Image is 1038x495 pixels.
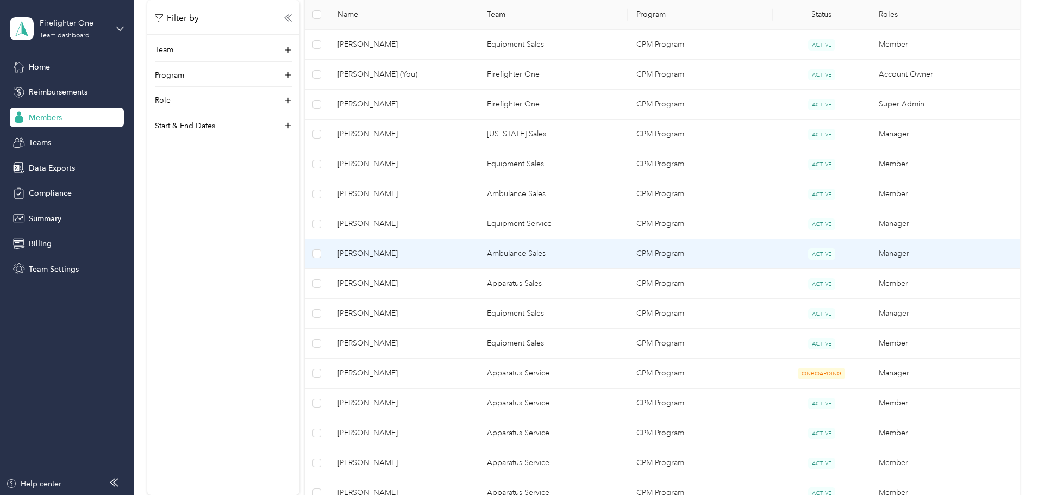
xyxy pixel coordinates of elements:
span: ACTIVE [808,218,835,230]
span: ACTIVE [808,129,835,140]
td: CPM Program [628,389,773,418]
span: [PERSON_NAME] [337,128,470,140]
td: Nikki Perfetti [329,359,478,389]
p: Team [155,45,173,56]
td: ONBOARDING [773,359,870,389]
td: Manager [870,120,1020,149]
td: CPM Program [628,418,773,448]
span: [PERSON_NAME] [337,337,470,349]
span: ACTIVE [808,458,835,469]
td: Kevin McAuliffe [329,239,478,269]
td: Manager [870,299,1020,329]
td: CPM Program [628,90,773,120]
span: ACTIVE [808,159,835,170]
td: Apparatus Service [478,389,628,418]
td: Ambulance Sales [478,239,628,269]
td: Apparatus Service [478,418,628,448]
td: Brian Kredatus [329,149,478,179]
td: Apparatus Sales [478,269,628,299]
td: Super Admin [870,90,1020,120]
td: Florida Sales [478,120,628,149]
td: Matt Eckel [329,448,478,478]
span: ONBOARDING [798,368,845,379]
span: ACTIVE [808,398,835,409]
td: TJ Donnelly [329,389,478,418]
span: ACTIVE [808,278,835,290]
td: CPM Program [628,149,773,179]
span: [PERSON_NAME] [337,457,470,469]
td: CPM Program [628,179,773,209]
td: Tara Kinsey (You) [329,60,478,90]
td: Firefighter One [478,90,628,120]
td: Jonathon Van Norman [329,120,478,149]
div: Team dashboard [40,33,90,39]
td: Apparatus Service [478,359,628,389]
td: Manager [870,239,1020,269]
td: CPM Program [628,329,773,359]
span: [PERSON_NAME] [337,308,470,319]
span: ACTIVE [808,248,835,260]
span: ACTIVE [808,308,835,319]
td: Mike Cooper [329,179,478,209]
td: CPM Program [628,60,773,90]
td: Equipment Sales [478,329,628,359]
span: [PERSON_NAME] [337,188,470,200]
span: ACTIVE [808,189,835,200]
td: Member [870,448,1020,478]
button: Help center [6,478,61,490]
span: [PERSON_NAME] [337,427,470,439]
span: ACTIVE [808,99,835,110]
td: Michael Dorlon [329,209,478,239]
td: Manager [870,359,1020,389]
td: CPM Program [628,269,773,299]
td: Member [870,269,1020,299]
td: Member [870,149,1020,179]
td: CPM Program [628,359,773,389]
td: Member [870,418,1020,448]
td: Scott Wright [329,418,478,448]
p: Start & End Dates [155,120,215,131]
td: CPM Program [628,448,773,478]
td: Equipment Service [478,209,628,239]
span: [PERSON_NAME] [337,367,470,379]
span: Team Settings [29,264,79,275]
span: ACTIVE [808,39,835,51]
span: [PERSON_NAME] [337,218,470,230]
td: Firefighter One [478,60,628,90]
td: Anthony Perigo [329,299,478,329]
span: ACTIVE [808,428,835,439]
td: Manager [870,209,1020,239]
span: [PERSON_NAME] [337,158,470,170]
td: Apparatus Service [478,448,628,478]
span: ACTIVE [808,338,835,349]
span: ACTIVE [808,69,835,80]
td: Paul Christiansen [329,269,478,299]
td: Ambulance Sales [478,179,628,209]
td: Member [870,329,1020,359]
p: Role [155,95,171,106]
td: CPM Program [628,120,773,149]
td: Member [870,179,1020,209]
div: Firefighter One [40,17,108,29]
span: Summary [29,213,61,224]
td: Account Owner [870,60,1020,90]
td: Member [870,389,1020,418]
td: Equipment Sales [478,30,628,60]
td: Equipment Sales [478,299,628,329]
td: Member [870,30,1020,60]
span: [PERSON_NAME] [337,397,470,409]
td: Jason Van Norman [329,90,478,120]
span: [PERSON_NAME] [337,248,470,260]
span: Compliance [29,187,72,199]
span: [PERSON_NAME] [337,98,470,110]
span: Reimbursements [29,86,87,98]
span: Home [29,61,50,73]
td: Equipment Sales [478,149,628,179]
span: Members [29,112,62,123]
td: Fred Reader [329,30,478,60]
td: Kevin McCullough [329,329,478,359]
span: Data Exports [29,162,75,174]
span: [PERSON_NAME] (You) [337,68,470,80]
p: Filter by [155,11,199,25]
